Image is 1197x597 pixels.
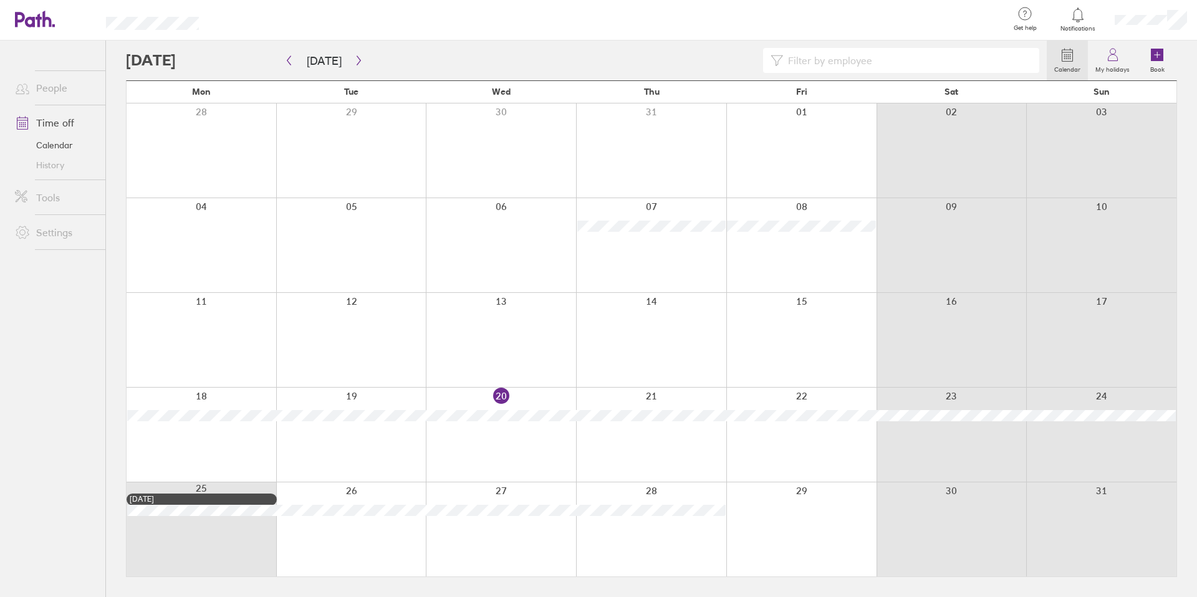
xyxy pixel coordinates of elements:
[344,87,358,97] span: Tue
[1137,41,1177,80] a: Book
[5,75,105,100] a: People
[1094,87,1110,97] span: Sun
[1005,24,1046,32] span: Get help
[644,87,660,97] span: Thu
[796,87,807,97] span: Fri
[1058,25,1098,32] span: Notifications
[492,87,511,97] span: Wed
[297,50,352,71] button: [DATE]
[1058,6,1098,32] a: Notifications
[192,87,211,97] span: Mon
[5,110,105,135] a: Time off
[1047,62,1088,74] label: Calendar
[783,49,1032,72] input: Filter by employee
[945,87,958,97] span: Sat
[1088,62,1137,74] label: My holidays
[1088,41,1137,80] a: My holidays
[5,135,105,155] a: Calendar
[1143,62,1172,74] label: Book
[5,185,105,210] a: Tools
[5,220,105,245] a: Settings
[1047,41,1088,80] a: Calendar
[130,495,274,504] div: [DATE]
[5,155,105,175] a: History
